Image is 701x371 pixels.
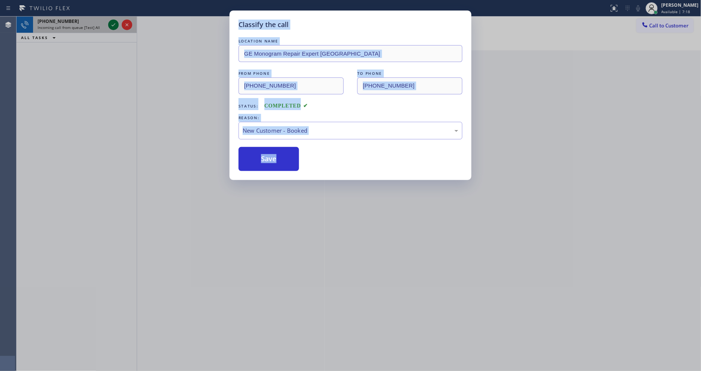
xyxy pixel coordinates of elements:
h5: Classify the call [239,20,289,30]
button: Save [239,147,299,171]
div: TO PHONE [357,70,462,77]
span: COMPLETED [264,103,308,109]
div: New Customer - Booked [243,126,458,135]
div: LOCATION NAME [239,37,462,45]
input: To phone [357,77,462,94]
input: From phone [239,77,344,94]
div: REASON: [239,114,462,122]
span: Status: [239,103,258,109]
div: FROM PHONE [239,70,344,77]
